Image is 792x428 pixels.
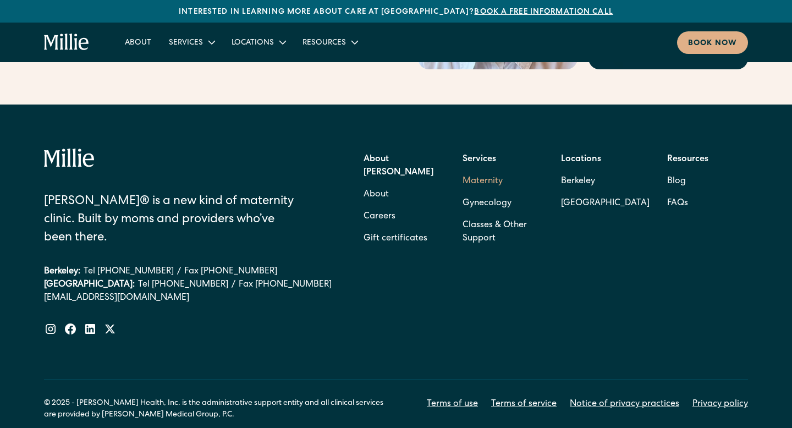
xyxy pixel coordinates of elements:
[302,37,346,49] div: Resources
[239,278,332,292] a: Fax [PHONE_NUMBER]
[667,155,708,164] strong: Resources
[364,206,395,228] a: Careers
[364,155,433,177] strong: About [PERSON_NAME]
[561,155,601,164] strong: Locations
[561,171,650,193] a: Berkeley
[116,33,160,51] a: About
[44,278,135,292] div: [GEOGRAPHIC_DATA]:
[177,265,181,278] div: /
[44,34,90,51] a: home
[463,215,543,250] a: Classes & Other Support
[44,292,332,305] a: [EMAIL_ADDRESS][DOMAIN_NAME]
[364,228,427,250] a: Gift certificates
[44,398,396,421] div: © 2025 - [PERSON_NAME] Health, Inc. is the administrative support entity and all clinical service...
[692,398,748,411] a: Privacy policy
[688,38,737,50] div: Book now
[138,278,228,292] a: Tel [PHONE_NUMBER]
[667,193,688,215] a: FAQs
[294,33,366,51] div: Resources
[561,193,650,215] a: [GEOGRAPHIC_DATA]
[667,171,686,193] a: Blog
[463,171,503,193] a: Maternity
[491,398,557,411] a: Terms of service
[427,398,478,411] a: Terms of use
[223,33,294,51] div: Locations
[44,193,303,248] div: [PERSON_NAME]® is a new kind of maternity clinic. Built by moms and providers who’ve been there.
[84,265,174,278] a: Tel [PHONE_NUMBER]
[677,31,748,54] a: Book now
[463,155,496,164] strong: Services
[44,265,80,278] div: Berkeley:
[570,398,679,411] a: Notice of privacy practices
[184,265,277,278] a: Fax [PHONE_NUMBER]
[474,8,613,16] a: Book a free information call
[232,278,235,292] div: /
[169,37,203,49] div: Services
[232,37,274,49] div: Locations
[463,193,512,215] a: Gynecology
[160,33,223,51] div: Services
[364,184,389,206] a: About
